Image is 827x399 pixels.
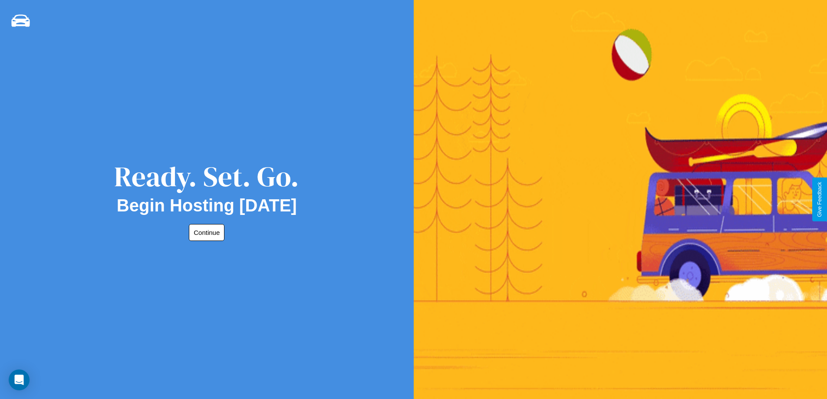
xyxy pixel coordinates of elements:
div: Open Intercom Messenger [9,369,30,390]
button: Continue [189,224,224,241]
h2: Begin Hosting [DATE] [117,196,297,215]
div: Ready. Set. Go. [114,157,299,196]
div: Give Feedback [817,182,823,217]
